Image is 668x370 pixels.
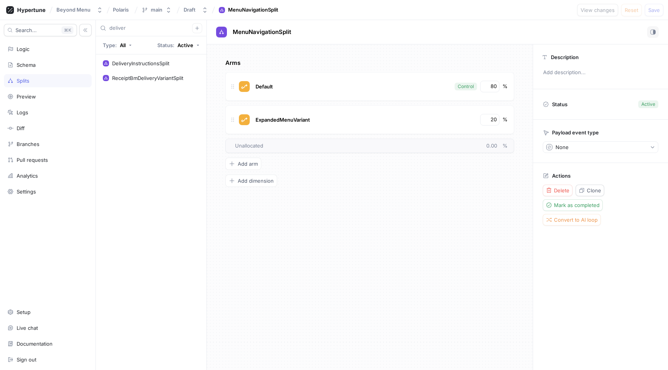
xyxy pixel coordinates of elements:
button: Mark as completed [543,199,603,211]
div: Setup [17,309,31,315]
p: Status [552,99,567,110]
div: Branches [17,141,39,147]
button: Search...K [4,24,77,36]
div: Settings [17,188,36,195]
button: None [543,141,658,153]
div: Active [641,101,655,108]
div: Analytics [17,173,38,179]
div: K [61,26,73,34]
div: Live chat [17,325,38,331]
button: Save [645,4,663,16]
span: View changes [581,8,615,12]
div: ReceiptBmDeliveryVariantSplit [112,75,183,81]
span: Delete [554,188,569,193]
p: Status: [157,43,174,48]
div: Control [458,83,474,90]
span: Convert to AI loop [554,217,598,222]
p: Actions [552,173,571,179]
button: main [138,3,175,16]
div: DeliveryInstructionsSplit [112,60,169,66]
div: Logs [17,109,28,115]
div: Documentation [17,341,53,347]
div: All [120,43,126,48]
span: ExpandedMenuVariant [256,117,310,123]
p: Type: [103,43,117,48]
div: Pull requests [17,157,48,163]
span: MenuNavigationSplit [233,29,291,35]
button: View changes [577,4,618,16]
span: Default [256,83,273,90]
p: Arms [225,59,514,68]
p: Description [551,54,579,60]
button: Delete [543,185,573,196]
span: Save [648,8,660,12]
span: 0.00 [486,143,503,149]
span: Search... [15,28,37,32]
p: Add description... [540,66,661,79]
div: Beyond Menu [56,7,90,13]
p: Payload event type [552,129,599,136]
span: Polaris [113,7,129,12]
div: None [556,144,569,151]
span: Reset [625,8,638,12]
span: Add arm [238,161,258,166]
span: % [503,143,508,149]
div: Preview [17,93,36,100]
button: Beyond Menu [53,3,106,16]
span: Add dimension [238,178,274,183]
div: Active [177,43,193,48]
span: Mark as completed [554,203,600,207]
span: Clone [587,188,601,193]
div: Logic [17,46,29,52]
a: Documentation [4,337,92,350]
div: MenuNavigationSplit [228,6,278,14]
button: Convert to AI loop [543,214,601,226]
div: Diff [17,125,25,131]
button: Clone [576,185,604,196]
span: Unallocated [235,142,263,150]
button: Add arm [225,158,261,170]
button: Draft [181,3,211,16]
div: Splits [17,78,29,84]
input: Search... [109,24,192,32]
button: Reset [621,4,642,16]
div: Sign out [17,356,36,363]
button: Add dimension [225,175,277,187]
div: Schema [17,62,36,68]
button: Status: Active [155,39,202,51]
div: % [503,116,508,124]
div: Draft [184,7,196,13]
button: Type: All [100,39,135,51]
div: main [151,7,162,13]
div: % [503,83,508,90]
